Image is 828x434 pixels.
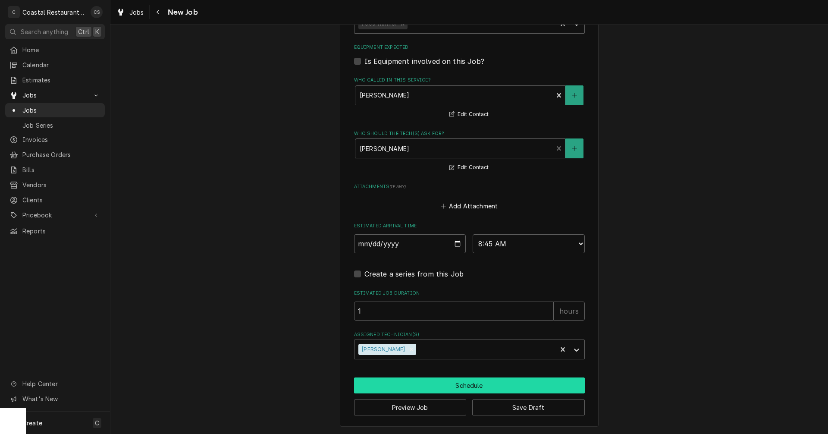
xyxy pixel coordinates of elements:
a: Jobs [113,5,147,19]
a: Purchase Orders [5,148,105,162]
span: Jobs [129,8,144,17]
span: Calendar [22,60,100,69]
a: Clients [5,193,105,207]
button: Preview Job [354,399,467,415]
div: Button Group [354,377,585,415]
a: Bills [5,163,105,177]
span: Jobs [22,91,88,100]
span: Clients [22,195,100,204]
span: Jobs [22,106,100,115]
button: Navigate back [151,5,165,19]
span: Invoices [22,135,100,144]
div: CS [91,6,103,18]
span: ( if any ) [389,184,406,189]
span: Estimates [22,75,100,85]
a: Vendors [5,178,105,192]
span: C [95,418,99,428]
button: Edit Contact [448,162,490,173]
div: C [8,6,20,18]
label: Who should the tech(s) ask for? [354,130,585,137]
span: Job Series [22,121,100,130]
span: Reports [22,226,100,236]
span: Help Center [22,379,100,388]
span: Bills [22,165,100,174]
label: Equipment Expected [354,44,585,51]
button: Save Draft [472,399,585,415]
a: Go to Jobs [5,88,105,102]
a: Go to What's New [5,392,105,406]
svg: Create New Contact [572,92,577,98]
div: [PERSON_NAME] [358,344,407,355]
label: Create a series from this Job [364,269,464,279]
a: Job Series [5,118,105,132]
a: Go to Help Center [5,377,105,391]
span: Vendors [22,180,100,189]
span: K [95,27,99,36]
div: Chris Sockriter's Avatar [91,6,103,18]
select: Time Select [473,234,585,253]
label: Estimated Arrival Time [354,223,585,230]
label: Who called in this service? [354,77,585,84]
div: Who called in this service? [354,77,585,120]
span: Create [22,419,42,427]
div: hours [554,302,585,321]
div: Estimated Job Duration [354,290,585,321]
button: Edit Contact [448,109,490,120]
button: Create New Contact [565,85,583,105]
label: Is Equipment involved on this Job? [364,56,484,66]
input: Date [354,234,466,253]
a: Go to Pricebook [5,208,105,222]
button: Search anythingCtrlK [5,24,105,39]
span: Pricebook [22,211,88,220]
div: Coastal Restaurant Repair [22,8,86,17]
a: Jobs [5,103,105,117]
a: Calendar [5,58,105,72]
div: Attachments [354,183,585,212]
a: Invoices [5,132,105,147]
span: What's New [22,394,100,403]
label: Estimated Job Duration [354,290,585,297]
div: Remove Phill Blush [407,344,416,355]
button: Add Attachment [439,200,499,212]
span: Ctrl [78,27,89,36]
label: Attachments [354,183,585,190]
button: Schedule [354,377,585,393]
span: New Job [165,6,198,18]
div: Who should the tech(s) ask for? [354,130,585,173]
a: Estimates [5,73,105,87]
span: Purchase Orders [22,150,100,159]
button: Create New Contact [565,138,583,158]
div: Assigned Technician(s) [354,331,585,359]
div: Button Group Row [354,393,585,415]
div: Estimated Arrival Time [354,223,585,253]
span: Home [22,45,100,54]
a: Home [5,43,105,57]
svg: Create New Contact [572,145,577,151]
a: Reports [5,224,105,238]
label: Assigned Technician(s) [354,331,585,338]
div: Equipment Expected [354,44,585,66]
div: Button Group Row [354,377,585,393]
span: Search anything [21,27,68,36]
